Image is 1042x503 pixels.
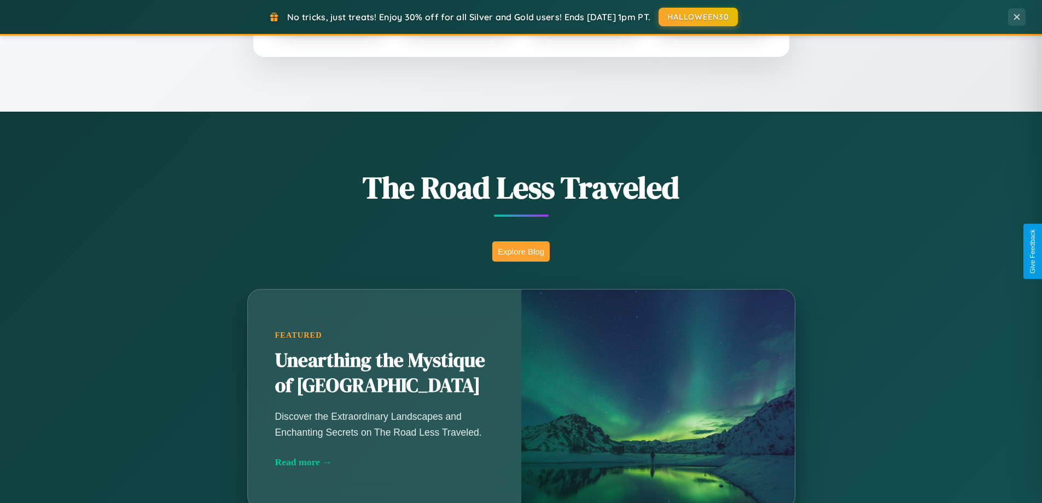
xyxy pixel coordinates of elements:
div: Read more → [275,456,494,468]
div: Featured [275,331,494,340]
span: No tricks, just treats! Enjoy 30% off for all Silver and Gold users! Ends [DATE] 1pm PT. [287,11,650,22]
button: HALLOWEEN30 [659,8,738,26]
p: Discover the Extraordinary Landscapes and Enchanting Secrets on The Road Less Traveled. [275,409,494,440]
button: Explore Blog [492,241,550,262]
h2: Unearthing the Mystique of [GEOGRAPHIC_DATA] [275,348,494,398]
div: Give Feedback [1029,229,1037,274]
h1: The Road Less Traveled [193,166,849,209]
